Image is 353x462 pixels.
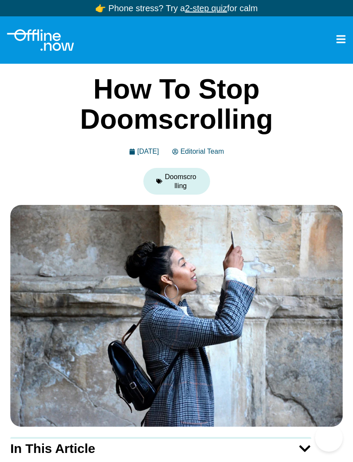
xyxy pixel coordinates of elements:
[7,29,74,51] img: offline.now
[7,29,74,51] div: Logo
[298,442,311,455] div: Open table of contents
[178,148,224,155] span: Editorial Team
[129,148,159,155] a: [DATE]
[172,148,224,155] a: Editorial Team
[43,74,310,135] h1: How To Stop Doomscrolling
[95,3,257,13] a: 👉 Phone stress? Try a2-step quizfor calm
[165,173,196,189] a: Doomscrolling
[185,3,227,13] u: 2-step quiz
[137,148,159,155] time: [DATE]
[10,441,298,456] div: In This Article
[315,424,343,452] iframe: Botpress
